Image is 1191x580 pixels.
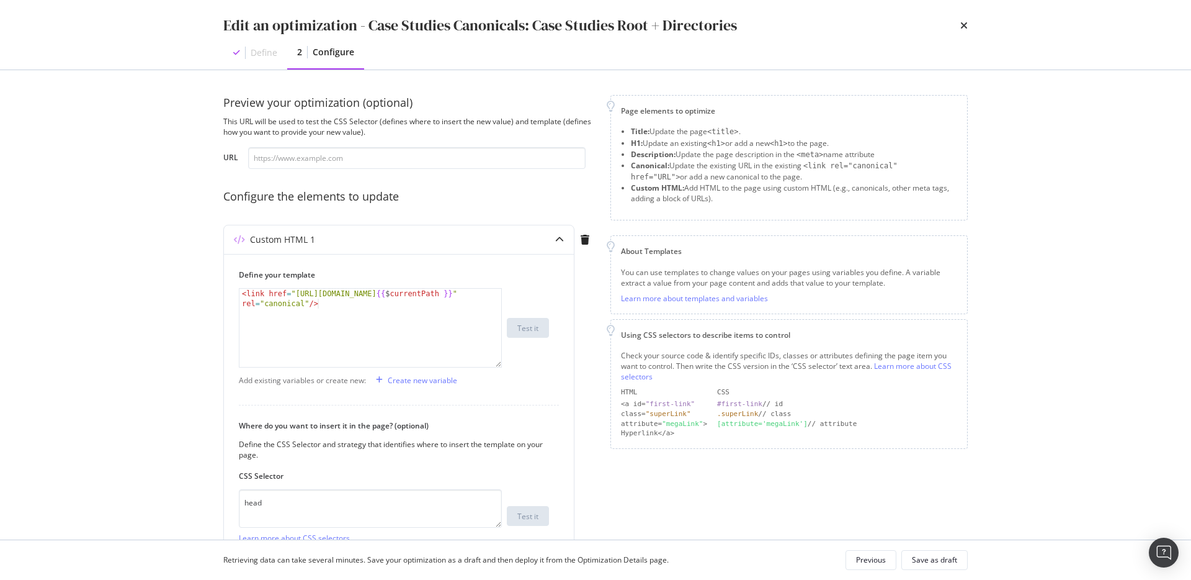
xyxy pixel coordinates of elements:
div: About Templates [621,246,957,256]
div: Previous [856,555,886,565]
span: <title> [707,127,739,136]
label: Where do you want to insert it in the page? (optional) [239,420,549,431]
div: class= [621,409,707,419]
div: 2 [297,46,302,58]
div: HTML [621,387,707,397]
li: Update the page description in the name attribute [631,149,957,160]
button: Test it [507,506,549,526]
div: Using CSS selectors to describe items to control [621,330,957,340]
div: Hyperlink</a> [621,428,707,438]
div: Define the CSS Selector and strategy that identifies where to insert the template on your page. [239,439,549,460]
strong: Description: [631,149,676,160]
div: // attribute [717,419,957,429]
div: // id [717,399,957,409]
div: You can use templates to change values on your pages using variables you define. A variable extra... [621,267,957,288]
div: CSS [717,387,957,397]
div: "first-link" [646,400,695,408]
button: Save as draft [901,550,968,570]
label: URL [223,152,238,166]
label: Define your template [239,270,549,280]
a: Learn more about templates and variables [621,293,768,304]
li: Update an existing or add a new to the page. [631,138,957,149]
div: times [960,15,968,36]
input: https://www.example.com [248,147,586,169]
div: Define [251,47,277,59]
a: Learn more about CSS selectors [239,533,350,543]
label: CSS Selector [239,471,549,481]
div: #first-link [717,400,762,408]
strong: Title: [631,126,649,137]
div: This URL will be used to test the CSS Selector (defines where to insert the new value) and templa... [223,116,595,137]
span: <meta> [796,150,823,159]
div: Page elements to optimize [621,106,957,116]
li: Update the page . [631,126,957,137]
div: Check your source code & identify specific IDs, classes or attributes defining the page item you ... [621,350,957,382]
button: Test it [507,318,549,338]
div: Test it [517,323,538,333]
div: "superLink" [646,410,691,418]
div: Save as draft [912,555,957,565]
div: // class [717,409,957,419]
li: Update the existing URL in the existing or add a new canonical to the page. [631,160,957,183]
strong: H1: [631,138,643,148]
li: Add HTML to the page using custom HTML (e.g., canonicals, other meta tags, adding a block of URLs). [631,183,957,204]
div: "megaLink" [662,420,703,428]
strong: Custom HTML: [631,183,684,193]
strong: Canonical: [631,160,669,171]
div: Custom HTML 1 [250,233,315,246]
div: Preview your optimization (optional) [223,95,595,111]
div: Edit an optimization - Case Studies Canonicals: Case Studies Root + Directories [223,15,737,36]
span: <link rel="canonical" href="URL"> [631,161,898,181]
div: Configure [313,46,354,58]
button: Create new variable [371,370,457,390]
div: <a id= [621,399,707,409]
span: <h1> [770,139,788,148]
div: Open Intercom Messenger [1149,538,1179,568]
button: Previous [845,550,896,570]
div: .superLink [717,410,758,418]
div: attribute= > [621,419,707,429]
div: Configure the elements to update [223,189,595,205]
div: Create new variable [388,375,457,386]
textarea: head [239,489,502,528]
div: Test it [517,511,538,522]
div: Add existing variables or create new: [239,375,366,386]
div: [attribute='megaLink'] [717,420,808,428]
a: Learn more about CSS selectors [621,361,952,382]
div: Retrieving data can take several minutes. Save your optimization as a draft and then deploy it fr... [223,555,669,565]
span: <h1> [707,139,725,148]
